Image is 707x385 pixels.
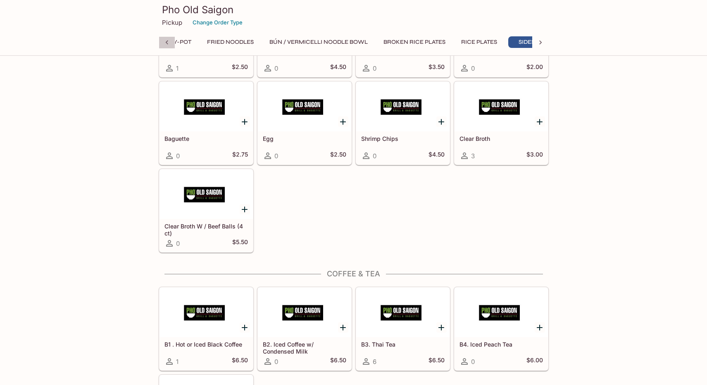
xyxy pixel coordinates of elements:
h5: Egg [263,135,346,142]
button: Add B1 . Hot or Iced Black Coffee [240,322,250,333]
a: Shrimp Chips0$4.50 [356,81,450,165]
div: B4. Iced Peach Tea [455,288,548,337]
span: 0 [274,358,278,366]
button: Fried Noodles [202,36,258,48]
h5: $2.00 [526,63,543,73]
span: 0 [274,64,278,72]
h5: B4. Iced Peach Tea [459,341,543,348]
div: Clear Broth [455,82,548,131]
h5: B3. Thai Tea [361,341,445,348]
span: 0 [373,64,376,72]
div: B3. Thai Tea [356,288,450,337]
h5: Clear Broth W / Beef Balls (4 ct) [164,223,248,236]
span: 1 [176,64,179,72]
h5: $2.50 [232,63,248,73]
h5: $6.00 [526,356,543,366]
button: Add Clear Broth [535,116,545,127]
a: Baguette0$2.75 [159,81,253,165]
span: 0 [176,240,180,247]
a: Egg0$2.50 [257,81,352,165]
h5: $4.50 [330,63,346,73]
h4: Coffee & TEA [159,269,549,278]
h5: $2.75 [232,151,248,161]
button: Rice Plates [457,36,502,48]
h5: B1 . Hot or Iced Black Coffee [164,341,248,348]
h5: $6.50 [232,356,248,366]
span: 1 [176,358,179,366]
button: Add Shrimp Chips [436,116,447,127]
div: Baguette [159,82,253,131]
a: Clear Broth3$3.00 [454,81,548,165]
div: Clear Broth W / Beef Balls (4 ct) [159,169,253,219]
a: B1 . Hot or Iced Black Coffee1$6.50 [159,287,253,371]
button: Add B3. Thai Tea [436,322,447,333]
h5: $4.50 [428,151,445,161]
button: Add Baguette [240,116,250,127]
button: Add Egg [338,116,348,127]
h5: $2.50 [330,151,346,161]
div: B1 . Hot or Iced Black Coffee [159,288,253,337]
div: Shrimp Chips [356,82,450,131]
h5: $6.50 [428,356,445,366]
a: Clear Broth W / Beef Balls (4 ct)0$5.50 [159,169,253,252]
h5: Shrimp Chips [361,135,445,142]
h5: $6.50 [330,356,346,366]
h5: $3.50 [428,63,445,73]
div: B2. Iced Coffee w/ Condensed Milk [258,288,351,337]
button: Add B4. Iced Peach Tea [535,322,545,333]
h5: B2. Iced Coffee w/ Condensed Milk [263,341,346,354]
span: 0 [471,64,475,72]
h5: $3.00 [526,151,543,161]
button: Add B2. Iced Coffee w/ Condensed Milk [338,322,348,333]
a: B3. Thai Tea6$6.50 [356,287,450,371]
a: B4. Iced Peach Tea0$6.00 [454,287,548,371]
a: B2. Iced Coffee w/ Condensed Milk0$6.50 [257,287,352,371]
p: Pickup [162,19,182,26]
span: 0 [274,152,278,160]
span: 0 [176,152,180,160]
h5: $5.50 [232,238,248,248]
button: Sides [508,36,545,48]
span: 3 [471,152,475,160]
h3: Pho Old Saigon [162,3,545,16]
h5: Clear Broth [459,135,543,142]
button: Broken Rice Plates [379,36,450,48]
button: Change Order Type [189,16,246,29]
span: 6 [373,358,376,366]
button: Add Clear Broth W / Beef Balls (4 ct) [240,204,250,214]
h5: Baguette [164,135,248,142]
span: 0 [471,358,475,366]
button: Bún / Vermicelli Noodle Bowl [265,36,372,48]
div: Egg [258,82,351,131]
span: 0 [373,152,376,160]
